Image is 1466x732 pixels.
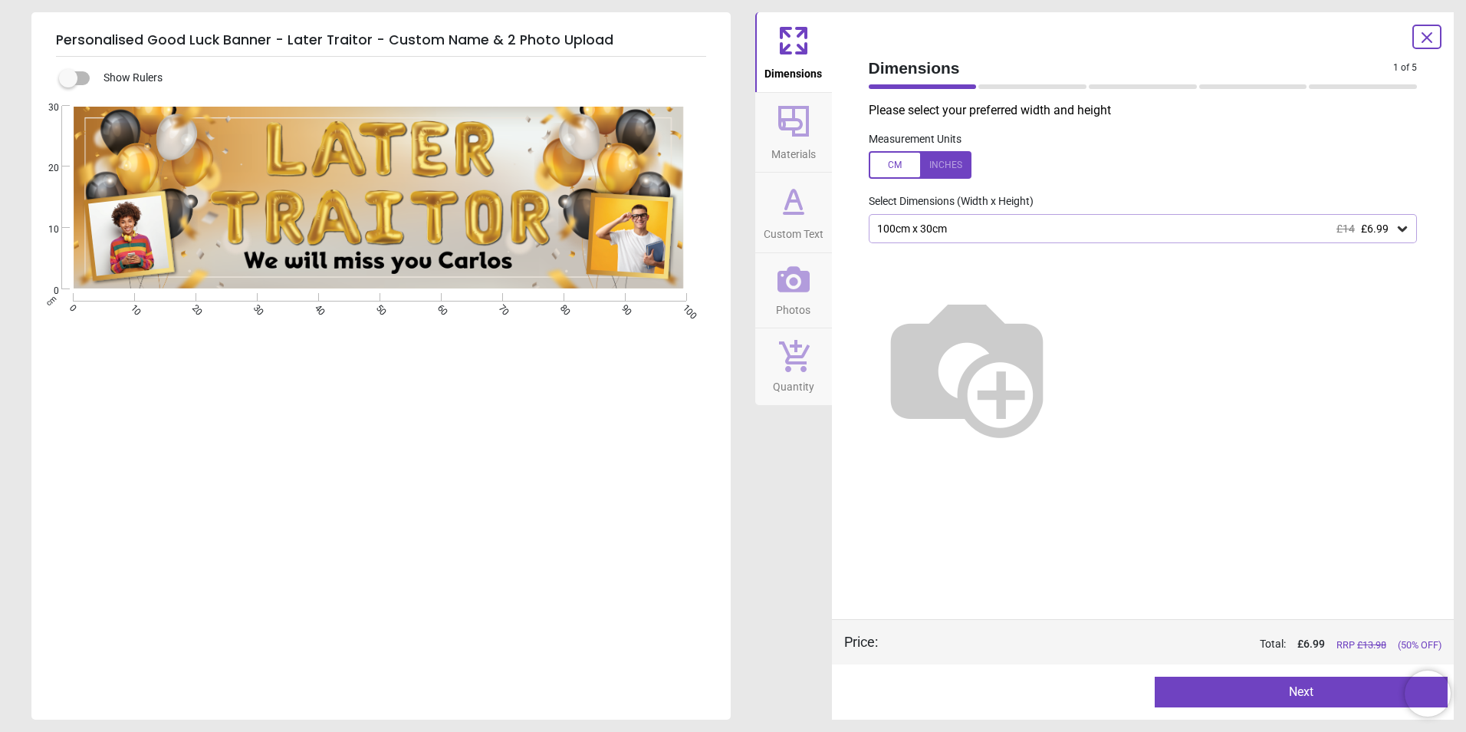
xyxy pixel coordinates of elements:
[755,12,832,92] button: Dimensions
[373,302,383,312] span: 50
[1357,639,1386,651] span: £ 13.98
[30,285,59,298] span: 0
[1405,671,1451,717] iframe: Brevo live chat
[755,328,832,405] button: Quantity
[1155,677,1448,707] button: Next
[1336,223,1355,235] span: £14
[30,223,59,236] span: 10
[764,219,823,242] span: Custom Text
[30,101,59,114] span: 30
[56,25,706,57] h5: Personalised Good Luck Banner - Later Traitor - Custom Name & 2 Photo Upload
[250,302,260,312] span: 30
[127,302,137,312] span: 10
[755,173,832,252] button: Custom Text
[1361,223,1389,235] span: £6.99
[679,302,689,312] span: 100
[869,57,1394,79] span: Dimensions
[844,632,878,651] div: Price :
[764,59,822,82] span: Dimensions
[771,140,816,163] span: Materials
[618,302,628,312] span: 90
[869,268,1065,464] img: Helper for size comparison
[1393,61,1417,74] span: 1 of 5
[1336,638,1386,652] span: RRP
[869,102,1430,119] p: Please select your preferred width and height
[30,162,59,175] span: 20
[557,302,567,312] span: 80
[495,302,505,312] span: 70
[755,253,832,328] button: Photos
[773,372,814,395] span: Quantity
[876,223,1395,236] div: 100cm x 30cm
[68,69,731,87] div: Show Rulers
[901,637,1442,652] div: Total:
[311,302,321,312] span: 40
[44,294,58,308] span: cm
[869,132,961,147] label: Measurement Units
[67,302,77,312] span: 0
[755,93,832,173] button: Materials
[1297,637,1325,652] span: £
[776,295,810,318] span: Photos
[1398,638,1441,652] span: (50% OFF)
[189,302,199,312] span: 20
[1303,638,1325,650] span: 6.99
[856,194,1034,209] label: Select Dimensions (Width x Height)
[434,302,444,312] span: 60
